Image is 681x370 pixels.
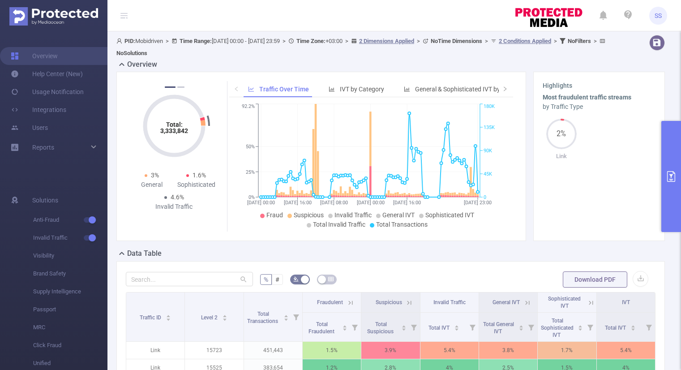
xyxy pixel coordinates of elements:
span: Visibility [33,247,107,265]
span: > [482,38,491,44]
span: General IVT [493,299,520,305]
tspan: [DATE] 23:00 [464,200,492,206]
tspan: Total: [166,121,182,128]
i: icon: caret-up [401,324,406,327]
span: Suspicious [376,299,402,305]
span: # [275,276,279,283]
div: Sort [630,324,636,329]
i: icon: bar-chart [329,86,335,92]
i: icon: caret-up [630,324,635,327]
i: icon: caret-up [519,324,524,327]
i: Filter menu [348,313,361,341]
span: General & Sophisticated IVT by Category [415,86,527,93]
span: Total Transactions [247,311,279,324]
span: Total Fraudulent [308,321,336,335]
i: icon: caret-down [578,327,582,330]
b: No Time Dimensions [431,38,482,44]
i: icon: caret-up [343,324,347,327]
span: 3% [151,172,159,179]
i: icon: caret-down [283,317,288,320]
span: MRC [33,318,107,336]
div: Sort [342,324,347,329]
h2: Data Table [127,248,162,259]
span: Invalid Traffic [433,299,466,305]
span: Traffic ID [140,314,163,321]
span: Invalid Traffic [334,211,372,219]
span: Fraud [266,211,283,219]
i: Filter menu [466,313,479,341]
span: Supply Intelligence [33,283,107,301]
span: Sophisticated IVT [425,211,474,219]
p: 451,443 [244,342,302,359]
p: 3.9% [361,342,420,359]
span: IVT [622,299,630,305]
a: Users [11,119,48,137]
b: Time Zone: [296,38,326,44]
div: Sort [401,324,407,329]
span: Passport [33,301,107,318]
span: > [591,38,600,44]
span: Total Invalid Traffic [313,221,365,228]
i: Filter menu [525,313,537,341]
u: 2 Conditions Applied [499,38,551,44]
a: Usage Notification [11,83,84,101]
span: General IVT [382,211,415,219]
img: Protected Media [9,7,98,26]
div: General [129,180,174,189]
span: Reports [32,144,54,151]
i: icon: table [328,276,334,282]
button: Download PDF [563,271,627,288]
span: 2% [546,130,577,138]
span: > [414,38,423,44]
i: icon: caret-up [578,324,582,327]
div: Sophisticated [174,180,219,189]
span: 1.6% [193,172,206,179]
p: 1.5% [303,342,361,359]
i: icon: caret-down [343,327,347,330]
p: 3.8% [479,342,537,359]
span: Total Sophisticated IVT [541,318,574,338]
p: 15723 [185,342,243,359]
span: Suspicious [294,211,324,219]
span: Total Suspicious [367,321,395,335]
p: Link [543,152,580,161]
span: > [163,38,171,44]
p: 5.4% [420,342,479,359]
p: Link [126,342,184,359]
button: 2 [177,86,184,88]
tspan: [DATE] 16:00 [393,200,421,206]
i: icon: left [234,86,239,91]
span: Level 2 [201,314,219,321]
tspan: [DATE] 16:00 [284,200,312,206]
i: icon: bg-colors [293,276,299,282]
span: Mobidriven [DATE] 00:00 - [DATE] 23:59 +03:00 [116,38,608,56]
a: Integrations [11,101,66,119]
a: Reports [32,138,54,156]
input: Search... [126,272,253,286]
span: > [280,38,288,44]
div: by Traffic Type [543,102,655,112]
tspan: 180K [484,104,495,110]
i: icon: right [502,86,508,91]
span: SS [655,7,662,25]
span: Sophisticated IVT [548,296,581,309]
i: icon: caret-down [630,327,635,330]
b: No Filters [568,38,591,44]
i: icon: caret-down [222,317,227,320]
tspan: 50% [246,144,255,150]
tspan: 3,333,842 [160,127,188,134]
div: Invalid Traffic [152,202,197,211]
i: icon: bar-chart [404,86,410,92]
tspan: [DATE] 00:00 [357,200,385,206]
div: Sort [454,324,459,329]
div: Sort [578,324,583,329]
i: Filter menu [290,293,302,341]
i: icon: caret-down [401,327,406,330]
b: No Solutions [116,50,147,56]
i: icon: user [116,38,124,44]
u: 2 Dimensions Applied [359,38,414,44]
span: Click Fraud [33,336,107,354]
b: PID: [124,38,135,44]
span: > [551,38,560,44]
span: Invalid Traffic [33,229,107,247]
